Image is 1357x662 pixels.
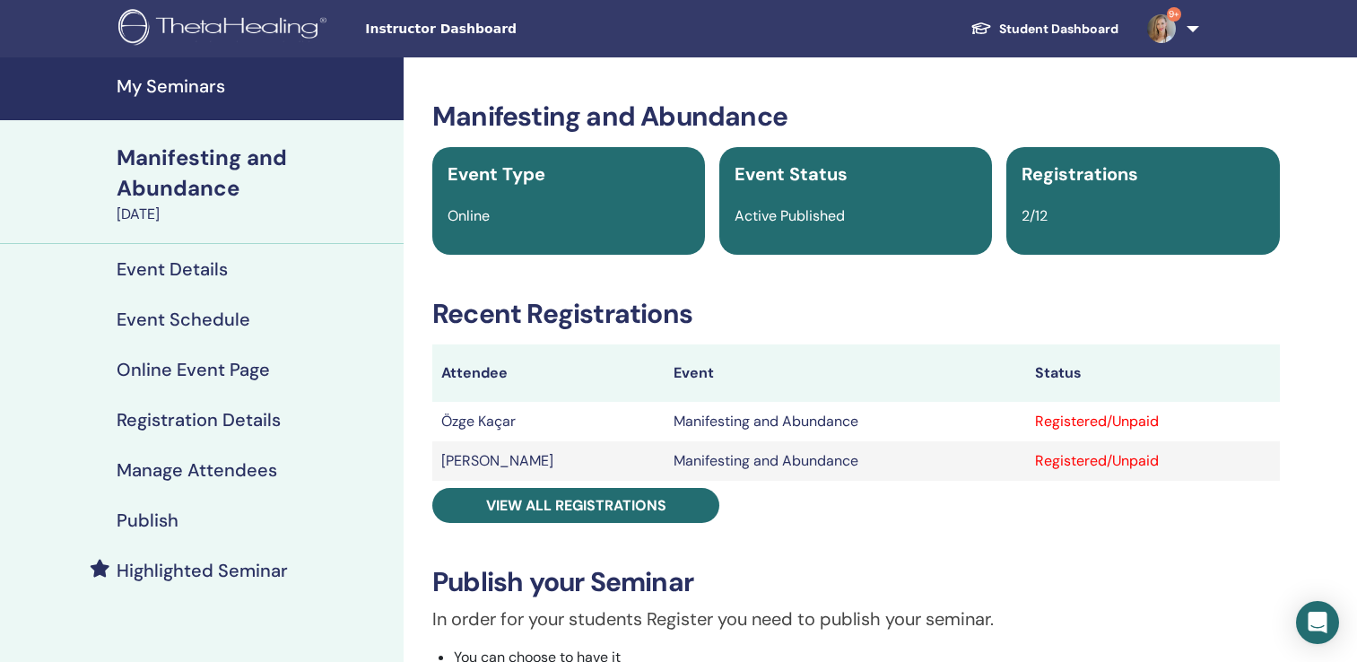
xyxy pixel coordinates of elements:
span: Online [448,206,490,225]
h4: Publish [117,510,178,531]
a: View all registrations [432,488,719,523]
span: 2/12 [1022,206,1048,225]
h4: Online Event Page [117,359,270,380]
h3: Publish your Seminar [432,566,1280,598]
img: graduation-cap-white.svg [970,21,992,36]
h4: Registration Details [117,409,281,431]
th: Attendee [432,344,665,402]
div: Registered/Unpaid [1035,411,1270,432]
span: Event Status [735,162,848,186]
h4: Highlighted Seminar [117,560,288,581]
div: Manifesting and Abundance [117,143,393,204]
p: In order for your students Register you need to publish your seminar. [432,605,1280,632]
h4: Event Details [117,258,228,280]
span: View all registrations [486,496,666,515]
span: Registrations [1022,162,1138,186]
th: Event [665,344,1027,402]
img: default.jpg [1147,14,1176,43]
div: [DATE] [117,204,393,225]
a: Manifesting and Abundance[DATE] [106,143,404,225]
span: 9+ [1167,7,1181,22]
td: Manifesting and Abundance [665,402,1027,441]
img: logo.png [118,9,333,49]
h3: Manifesting and Abundance [432,100,1280,133]
th: Status [1026,344,1279,402]
td: Özge Kaçar [432,402,665,441]
h4: Manage Attendees [117,459,277,481]
a: Student Dashboard [956,13,1133,46]
span: Instructor Dashboard [365,20,634,39]
span: Active Published [735,206,845,225]
td: [PERSON_NAME] [432,441,665,481]
td: Manifesting and Abundance [665,441,1027,481]
h4: Event Schedule [117,309,250,330]
h3: Recent Registrations [432,298,1280,330]
span: Event Type [448,162,545,186]
div: Registered/Unpaid [1035,450,1270,472]
div: Open Intercom Messenger [1296,601,1339,644]
h4: My Seminars [117,75,393,97]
